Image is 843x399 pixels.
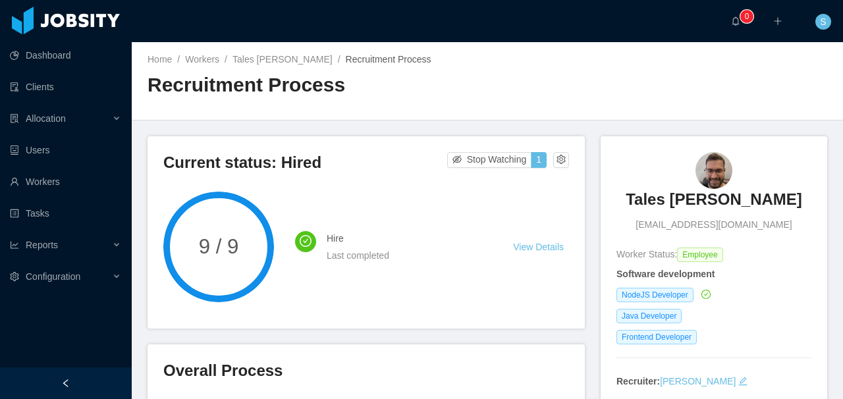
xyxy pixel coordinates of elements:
a: icon: check-circle [699,289,711,300]
strong: Recruiter: [616,376,660,386]
span: Frontend Developer [616,330,697,344]
i: icon: bell [731,16,740,26]
span: [EMAIL_ADDRESS][DOMAIN_NAME] [636,218,792,232]
span: / [177,54,180,65]
a: icon: auditClients [10,74,121,100]
i: icon: check-circle [701,290,711,299]
span: / [225,54,227,65]
a: icon: profileTasks [10,200,121,226]
button: icon: setting [553,152,569,168]
h3: Current status: Hired [163,152,447,173]
sup: 0 [740,10,753,23]
a: Tales [PERSON_NAME] [626,189,802,218]
i: icon: setting [10,272,19,281]
h3: Overall Process [163,360,569,381]
a: icon: pie-chartDashboard [10,42,121,68]
a: Tales [PERSON_NAME] [232,54,333,65]
i: icon: check-circle [300,235,312,247]
h2: Recruitment Process [148,72,487,99]
i: icon: edit [738,377,748,386]
a: Workers [185,54,219,65]
i: icon: line-chart [10,240,19,250]
span: Configuration [26,271,80,282]
a: Home [148,54,172,65]
span: 9 / 9 [163,236,274,257]
span: / [338,54,340,65]
h3: Tales [PERSON_NAME] [626,189,802,210]
a: View Details [513,242,564,252]
div: Last completed [327,248,481,263]
button: icon: eye-invisibleStop Watching [447,152,532,168]
i: icon: solution [10,114,19,123]
h4: Hire [327,231,481,246]
span: Java Developer [616,309,682,323]
i: icon: plus [773,16,782,26]
strong: Software development [616,269,715,279]
span: Allocation [26,113,66,124]
a: icon: userWorkers [10,169,121,195]
span: Worker Status: [616,249,677,259]
a: [PERSON_NAME] [660,376,736,386]
span: Recruitment Process [346,54,431,65]
img: 33b61b50-1278-11eb-a852-8b7babd70e4f_6837204461a14-90w.png [695,152,732,189]
button: 1 [531,152,547,168]
span: S [820,14,826,30]
span: NodeJS Developer [616,288,693,302]
a: icon: robotUsers [10,137,121,163]
span: Reports [26,240,58,250]
span: Employee [677,248,722,262]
